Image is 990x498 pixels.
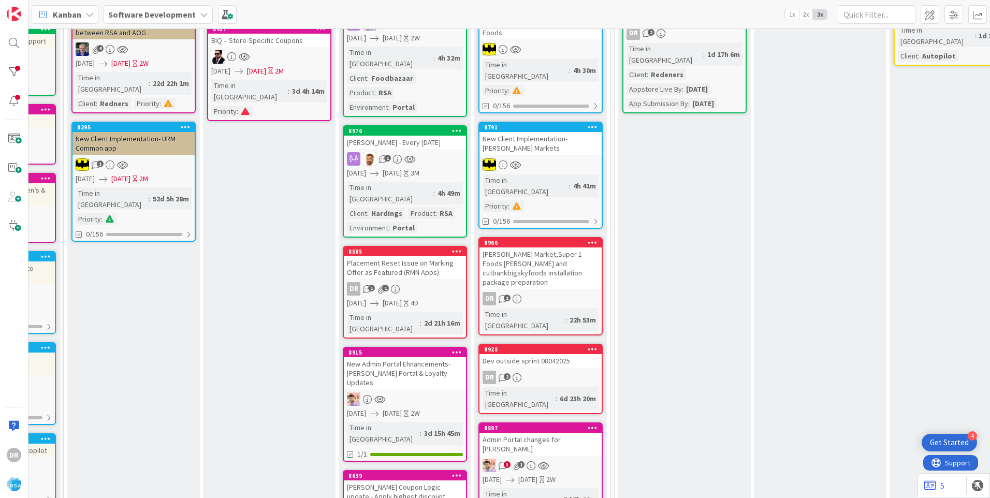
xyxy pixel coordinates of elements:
[76,187,149,210] div: Time in [GEOGRAPHIC_DATA]
[705,49,742,60] div: 1d 17h 6m
[388,101,390,113] span: :
[347,72,367,84] div: Client
[347,312,420,334] div: Time in [GEOGRAPHIC_DATA]
[76,213,101,225] div: Priority
[347,422,420,445] div: Time in [GEOGRAPHIC_DATA]
[71,122,196,242] a: 8295New Client Implementation- URM Common appAC[DATE][DATE]2MTime in [GEOGRAPHIC_DATA]:52d 5h 28m...
[483,200,508,212] div: Priority
[347,101,388,113] div: Environment
[383,298,402,309] span: [DATE]
[479,371,602,384] div: DR
[483,174,569,197] div: Time in [GEOGRAPHIC_DATA]
[435,208,437,219] span: :
[898,50,918,62] div: Client
[479,345,602,368] div: 8928Dev outside sprint 08042025
[383,33,402,43] span: [DATE]
[76,58,95,69] span: [DATE]
[493,216,510,227] span: 0/156
[347,392,360,406] img: RS
[97,98,131,109] div: Redners
[76,72,149,95] div: Time in [GEOGRAPHIC_DATA]
[918,50,920,62] span: :
[479,238,602,247] div: 8966
[357,449,367,460] span: 1/1
[211,66,230,77] span: [DATE]
[72,42,195,56] div: RT
[111,173,130,184] span: [DATE]
[411,298,418,309] div: 4D
[344,282,466,296] div: DR
[347,33,366,43] span: [DATE]
[703,49,705,60] span: :
[344,136,466,149] div: [PERSON_NAME] - Every [DATE]
[483,85,508,96] div: Priority
[974,30,976,41] span: :
[72,158,195,171] div: AC
[408,208,435,219] div: Product
[347,298,366,309] span: [DATE]
[478,6,603,113] a: New Client Implementation- Super 1 FoodsACTime in [GEOGRAPHIC_DATA]:4h 30mPriority:0/156
[72,123,195,132] div: 8295
[483,59,569,82] div: Time in [GEOGRAPHIC_DATA]
[288,85,289,97] span: :
[627,43,703,66] div: Time in [GEOGRAPHIC_DATA]
[478,122,603,229] a: 8791New Client Implementation- [PERSON_NAME] MarketsACTime in [GEOGRAPHIC_DATA]:4h 41mPriority:0/156
[569,65,571,76] span: :
[484,124,602,131] div: 8791
[690,98,717,109] div: [DATE]
[53,8,81,21] span: Kanban
[390,101,417,113] div: Portal
[484,424,602,432] div: 8897
[493,100,510,111] span: 0/156
[479,292,602,305] div: DR
[388,222,390,233] span: :
[275,66,284,77] div: 2M
[383,168,402,179] span: [DATE]
[149,193,150,204] span: :
[111,58,130,69] span: [DATE]
[22,2,47,14] span: Support
[484,346,602,353] div: 8928
[383,408,402,419] span: [DATE]
[344,256,466,279] div: Placement Reset Issue on Marking Offer as Featured (RMN Apps)
[97,160,104,167] span: 1
[569,180,571,192] span: :
[411,408,420,419] div: 2W
[565,314,567,326] span: :
[483,371,496,384] div: DR
[344,247,466,256] div: 8585
[648,69,686,80] div: Redeners
[968,431,977,441] div: 4
[376,87,394,98] div: RSA
[347,168,366,179] span: [DATE]
[433,187,435,199] span: :
[211,50,225,64] img: AC
[557,393,599,404] div: 6d 23h 20m
[237,106,238,117] span: :
[504,461,511,468] span: 3
[411,33,420,43] div: 2W
[101,213,103,225] span: :
[347,87,374,98] div: Product
[682,83,683,95] span: :
[211,80,288,102] div: Time in [GEOGRAPHIC_DATA]
[344,126,466,136] div: 8976
[504,295,511,301] span: 1
[347,47,433,69] div: Time in [GEOGRAPHIC_DATA]
[7,448,21,462] div: DR
[785,9,799,20] span: 1x
[483,42,496,56] img: AC
[96,98,97,109] span: :
[150,193,192,204] div: 52d 5h 28m
[347,208,367,219] div: Client
[479,42,602,56] div: AC
[478,344,603,414] a: 8928Dev outside sprint 08042025DRTime in [GEOGRAPHIC_DATA]:6d 23h 20m
[72,132,195,155] div: New Client Implementation- URM Common app
[208,34,330,47] div: BIQ – Store-Specific Coupons
[556,393,557,404] span: :
[344,348,466,389] div: 8915New Admin Portal Ehnancements- [PERSON_NAME] Portal & Loyalty Updates
[76,158,89,171] img: AC
[108,9,196,20] b: Software Development
[483,474,502,485] span: [DATE]
[484,239,602,246] div: 8966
